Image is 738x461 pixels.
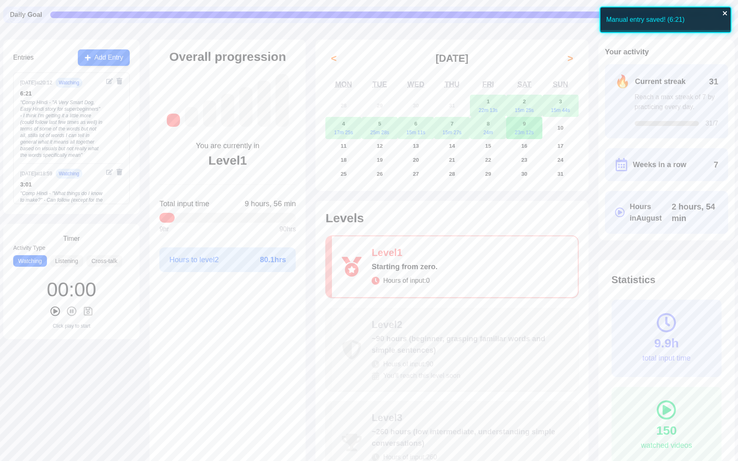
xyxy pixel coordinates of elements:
div: [DATE] at 20:12 [20,79,52,86]
button: August 5, 202525m 28s [362,117,398,139]
div: " Comp Hindi - "A Very Smart Dog, Easy Hindi story for superbeginners" - I think I'm getting it a... [20,99,103,158]
button: August 3, 202515m 44s [542,95,579,117]
div: 25m 28s [362,129,398,136]
label: Activity Type [13,244,130,252]
span: Hours to level 2 [169,254,219,265]
abbr: August 26, 2025 [377,171,383,177]
div: ~260 hours (low intermediate, understanding simple conversations) [371,426,568,449]
abbr: August 27, 2025 [413,171,419,177]
button: Delete entry [116,169,123,175]
span: 90 hrs [279,224,296,234]
abbr: August 18, 2025 [341,157,347,163]
div: Level 3: ~260 hours (low intermediate, understanding simple conversations) [203,100,216,127]
abbr: August 30, 2025 [521,171,528,177]
div: Level 2: ~90 hours (beginner, grasping familiar words and simple sentences) [185,107,198,127]
button: August 23, 2025 [506,153,542,167]
span: > [568,52,573,65]
div: 6 : 21 [20,89,103,98]
abbr: July 29, 2025 [377,102,383,109]
div: 15m 44s [542,107,579,114]
div: 3 : 01 [20,180,103,189]
h2: Levels [325,211,578,226]
button: Delete entry [116,78,123,84]
button: Cross-talk [86,255,122,267]
div: 15m 25s [506,107,542,114]
span: watching [56,169,83,179]
button: Edit entry [106,78,113,84]
abbr: Saturday [517,80,531,88]
button: August 10, 2025 [542,117,579,139]
abbr: August 11, 2025 [341,143,347,149]
div: 23m 12s [506,129,542,136]
button: August 24, 2025 [542,153,579,167]
span: You'll reach this level soon [383,371,460,381]
button: August 26, 2025 [362,167,398,181]
abbr: August 7, 2025 [451,121,453,127]
button: Listening [50,255,83,267]
button: close [722,10,728,16]
div: 17m 25s [325,129,362,136]
button: August 18, 2025 [325,153,362,167]
button: August 8, 202524m [470,117,506,139]
div: 9.9h [654,336,679,351]
abbr: August 23, 2025 [521,157,528,163]
button: August 29, 2025 [470,167,506,181]
abbr: August 19, 2025 [377,157,383,163]
abbr: August 21, 2025 [449,157,455,163]
button: August 2, 202515m 25s [506,95,542,117]
div: [DATE] at 18:59 [20,170,52,177]
abbr: August 28, 2025 [449,171,455,177]
h3: Timer [63,234,79,244]
h2: Your activity [605,46,728,58]
div: Level 4: ~525 hours (intermediate, understanding more complex conversations) [221,94,234,127]
span: Hours in August [630,201,672,224]
abbr: August 15, 2025 [485,143,491,149]
abbr: August 16, 2025 [521,143,528,149]
button: August 20, 2025 [398,153,434,167]
button: August 22, 2025 [470,153,506,167]
div: You are currently in [196,140,259,151]
button: August 16, 2025 [506,139,542,153]
span: Click to toggle between decimal and time format [245,198,296,210]
abbr: Friday [482,80,494,88]
div: Manual entry saved! (6:21) [600,7,731,33]
button: > [562,50,579,67]
div: 15m 27s [434,129,470,136]
div: 150 [656,423,677,438]
button: August 19, 2025 [362,153,398,167]
button: August 11, 2025 [325,139,362,153]
button: August 12, 2025 [362,139,398,153]
abbr: Tuesday [372,80,387,88]
div: ~90 hours (beginner, grasping familiar words and simple sentences) [371,333,568,356]
abbr: August 5, 2025 [378,121,381,127]
abbr: Thursday [445,80,460,88]
div: Level 2 [371,318,568,331]
div: 15m 11s [398,129,434,136]
span: 7 [714,159,718,170]
div: Level 1 [208,153,247,168]
button: August 31, 2025 [542,167,579,181]
span: 🔥 [615,74,630,89]
div: total input time [642,352,691,364]
div: 00 : 00 [47,280,96,300]
button: August 7, 202515m 27s [434,117,470,139]
span: 80.1 hrs [260,254,286,265]
h2: Overall progression [169,49,286,64]
abbr: August 6, 2025 [414,121,417,127]
button: July 31, 2025 [434,95,470,117]
button: August 28, 2025 [434,167,470,181]
div: Reach a max streak of 7 by practicing every day. [635,92,718,112]
button: August 25, 2025 [325,167,362,181]
div: Starting from zero. [371,261,568,272]
div: watched videos [641,440,692,451]
abbr: August 22, 2025 [485,157,491,163]
span: Weeks in a row [633,159,687,170]
button: July 30, 2025 [398,95,434,117]
abbr: August 9, 2025 [523,121,525,127]
button: August 1, 202522m 13s [470,95,506,117]
button: Add Entry [78,49,130,66]
button: August 30, 2025 [506,167,542,181]
div: Click play to start [53,323,90,329]
abbr: August 29, 2025 [485,171,491,177]
button: August 27, 2025 [398,167,434,181]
